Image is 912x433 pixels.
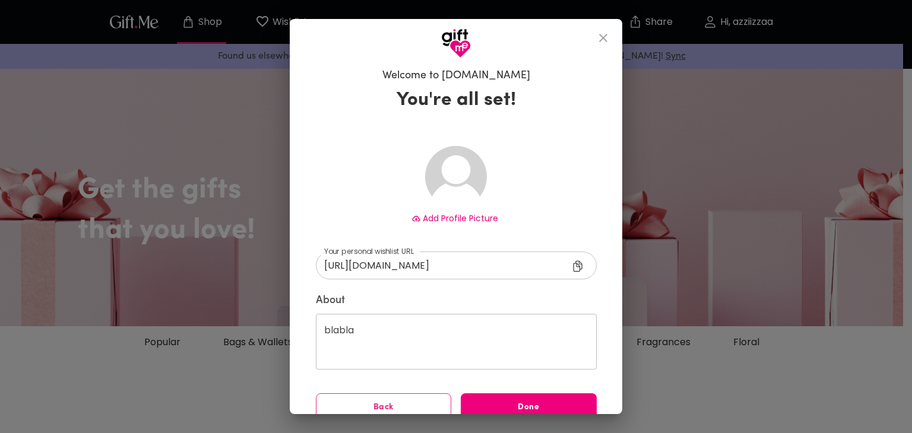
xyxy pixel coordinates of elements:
[316,393,452,422] button: Back
[397,88,516,112] h3: You're all set!
[316,401,451,414] span: Back
[441,28,471,58] img: GiftMe Logo
[461,393,597,422] button: Done
[425,146,487,208] img: Avatar
[461,401,597,414] span: Done
[423,212,498,224] span: Add Profile Picture
[324,324,588,358] textarea: blabla
[382,69,530,83] h6: Welcome to [DOMAIN_NAME]
[316,294,597,308] label: About
[589,24,617,52] button: close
